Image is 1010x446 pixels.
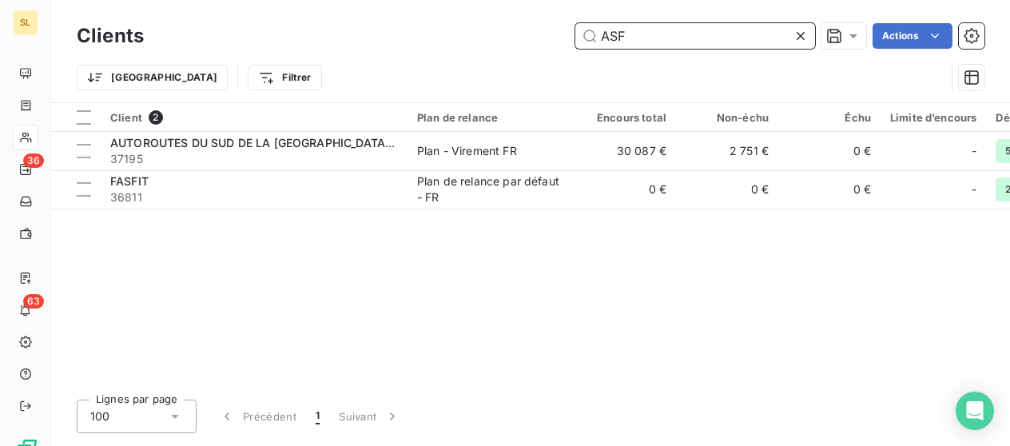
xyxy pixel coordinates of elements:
[417,173,564,205] div: Plan de relance par défaut - FR
[676,170,778,209] td: 0 €
[417,143,517,159] div: Plan - Virement FR
[778,132,881,170] td: 0 €
[329,400,410,433] button: Suivant
[676,132,778,170] td: 2 751 €
[972,143,976,159] span: -
[23,153,44,168] span: 36
[316,408,320,424] span: 1
[956,392,994,430] div: Open Intercom Messenger
[110,136,423,149] span: AUTOROUTES DU SUD DE LA [GEOGRAPHIC_DATA] - ASF
[686,111,769,124] div: Non-échu
[972,181,976,197] span: -
[110,111,142,124] span: Client
[77,22,144,50] h3: Clients
[13,10,38,35] div: SL
[306,400,329,433] button: 1
[110,174,149,188] span: FASFIT
[788,111,871,124] div: Échu
[574,170,676,209] td: 0 €
[575,23,815,49] input: Rechercher
[110,151,398,167] span: 37195
[90,408,109,424] span: 100
[417,111,564,124] div: Plan de relance
[110,189,398,205] span: 36811
[77,65,228,90] button: [GEOGRAPHIC_DATA]
[248,65,321,90] button: Filtrer
[209,400,306,433] button: Précédent
[574,132,676,170] td: 30 087 €
[873,23,952,49] button: Actions
[890,111,976,124] div: Limite d’encours
[583,111,666,124] div: Encours total
[149,110,163,125] span: 2
[23,294,44,309] span: 63
[778,170,881,209] td: 0 €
